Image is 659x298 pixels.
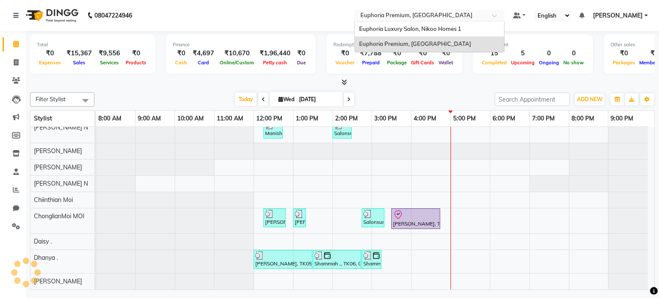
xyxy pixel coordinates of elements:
a: 5:00 PM [451,112,478,125]
span: Due [295,60,308,66]
a: 11:00 AM [215,112,245,125]
ng-dropdown-panel: Options list [354,21,505,52]
div: 0 [561,48,586,58]
span: No show [561,60,586,66]
span: Prepaid [360,60,382,66]
input: Search Appointment [495,93,570,106]
a: 1:00 PM [293,112,320,125]
div: ₹9,556 [95,48,124,58]
div: Salonsurf Ventures Pvt Ltd, TK09, 02:00 PM-02:30 PM, EP-[PERSON_NAME] Trim/Design MEN [333,121,351,137]
span: Ongoing [537,60,561,66]
div: Redemption [333,41,455,48]
span: [PERSON_NAME] [34,277,82,285]
span: Package [385,60,409,66]
a: 12:00 PM [254,112,284,125]
span: Expenses [37,60,63,66]
span: Wallet [436,60,455,66]
span: Cash [173,60,189,66]
span: Upcoming [509,60,537,66]
span: Sales [71,60,88,66]
a: 8:00 PM [569,112,596,125]
a: 8:00 AM [96,112,124,125]
div: 15 [480,48,509,58]
div: 0 [537,48,561,58]
div: [PERSON_NAME], TK05, 12:00 PM-01:30 PM, EP-Euphoria Signature Massage 60+15 [254,251,311,268]
b: 08047224946 [94,3,132,27]
div: ₹10,670 [218,48,256,58]
div: ₹0 [436,48,455,58]
span: [PERSON_NAME] [34,163,82,171]
div: Shammah ., TK06, 01:30 PM-02:45 PM, EP-Shoulder & Back (30 Mins) [314,251,360,268]
span: Today [235,93,257,106]
input: 2025-09-03 [296,93,339,106]
div: ₹0 [385,48,409,58]
span: Completed [480,60,509,66]
span: Gift Cards [409,60,436,66]
div: ₹0 [409,48,436,58]
div: ₹0 [173,48,189,58]
span: [PERSON_NAME] N [34,123,88,131]
div: Total [37,41,148,48]
span: Euphoria Luxury Salon, Nikoo Homes 1 [359,25,461,32]
a: 9:00 AM [136,112,163,125]
div: 5 [509,48,537,58]
div: Manish ., TK04, 12:15 PM-12:45 PM, EP-[PERSON_NAME] Trim/Design MEN [264,121,282,137]
a: 9:00 PM [608,112,635,125]
div: Appointment [480,41,586,48]
span: Euphoria Premium, [GEOGRAPHIC_DATA] [359,40,471,47]
div: ₹1,96,440 [256,48,294,58]
div: ₹0 [611,48,637,58]
div: ₹0 [124,48,148,58]
div: ₹4,697 [189,48,218,58]
button: ADD NEW [575,93,605,105]
span: Card [196,60,211,66]
a: 3:00 PM [372,112,399,125]
div: ₹7,788 [357,48,385,58]
div: Finance [173,41,309,48]
span: Wed [276,96,296,102]
a: 10:00 AM [175,112,206,125]
span: ADD NEW [577,96,602,102]
span: ChonglianMoi MOI [34,212,85,220]
div: Shammah ., TK06, 02:45 PM-03:15 PM, EP-Leg Massage (30 Mins) [363,251,381,268]
a: 6:00 PM [490,112,517,125]
span: Petty cash [261,60,289,66]
img: logo [22,3,81,27]
span: Packages [611,60,637,66]
span: Daisy . [34,238,52,245]
div: [PERSON_NAME], TK11, 03:30 PM-04:45 PM, EP-Full Body Catridge Wax [392,210,439,228]
a: 7:00 PM [530,112,557,125]
a: 2:00 PM [333,112,360,125]
div: [PERSON_NAME], TK07, 01:00 PM-01:20 PM, EP-Eyebrows Threading [294,210,305,226]
div: Salonsurf Ventures Pvt Ltd, TK09, 02:45 PM-03:20 PM, EP-Detan Clean-Up [363,210,384,226]
span: Stylist [34,114,52,122]
div: ₹0 [333,48,357,58]
div: ₹0 [294,48,309,58]
span: Filter Stylist [36,96,66,102]
div: ₹15,367 [63,48,95,58]
span: [PERSON_NAME] [593,11,643,20]
span: Products [124,60,148,66]
span: [PERSON_NAME] N [34,180,88,187]
div: ₹0 [37,48,63,58]
a: 4:00 PM [411,112,438,125]
span: [PERSON_NAME] [34,147,82,155]
span: Voucher [333,60,357,66]
div: [PERSON_NAME], TK07, 12:15 PM-12:50 PM, EP-Tefiti Coffee Pedi [264,210,285,226]
span: Online/Custom [218,60,256,66]
span: Chiinthian Moi [34,196,73,204]
span: Services [98,60,121,66]
span: Dhanya . [34,254,58,262]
